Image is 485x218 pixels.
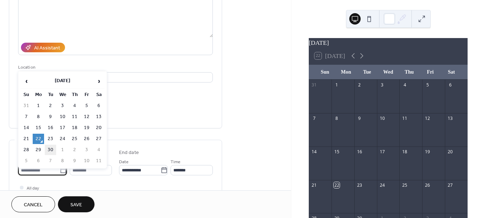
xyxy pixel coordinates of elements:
[311,149,317,155] div: 14
[447,82,453,88] div: 6
[21,134,32,144] td: 21
[356,115,362,121] div: 9
[21,145,32,155] td: 28
[379,82,385,88] div: 3
[447,115,453,121] div: 13
[24,201,43,209] span: Cancel
[425,182,431,188] div: 26
[57,123,68,133] td: 17
[33,101,44,111] td: 1
[21,123,32,133] td: 14
[45,101,56,111] td: 2
[57,145,68,155] td: 1
[57,134,68,144] td: 24
[119,149,139,156] div: End date
[18,64,211,71] div: Location
[425,82,431,88] div: 5
[420,65,441,79] div: Fri
[81,90,92,100] th: Fr
[33,123,44,133] td: 15
[45,90,56,100] th: Tu
[70,201,82,209] span: Save
[33,112,44,122] td: 8
[69,123,80,133] td: 18
[69,145,80,155] td: 2
[441,65,462,79] div: Sat
[93,90,104,100] th: Sa
[356,149,362,155] div: 16
[309,38,468,47] div: [DATE]
[314,65,335,79] div: Sun
[21,74,32,88] span: ‹
[69,112,80,122] td: 11
[356,182,362,188] div: 23
[21,112,32,122] td: 7
[334,182,340,188] div: 22
[93,112,104,122] td: 13
[447,182,453,188] div: 27
[33,74,92,89] th: [DATE]
[21,90,32,100] th: Su
[402,82,408,88] div: 4
[69,90,80,100] th: Th
[33,134,44,144] td: 22
[399,65,420,79] div: Thu
[21,43,65,52] button: AI Assistant
[81,123,92,133] td: 19
[33,90,44,100] th: Mo
[33,145,44,155] td: 29
[81,101,92,111] td: 5
[93,145,104,155] td: 4
[57,90,68,100] th: We
[57,112,68,122] td: 10
[45,123,56,133] td: 16
[11,196,55,212] button: Cancel
[425,149,431,155] div: 19
[45,156,56,166] td: 7
[69,101,80,111] td: 4
[93,101,104,111] td: 6
[69,134,80,144] td: 25
[81,134,92,144] td: 26
[447,149,453,155] div: 20
[45,134,56,144] td: 23
[33,156,44,166] td: 6
[69,156,80,166] td: 9
[93,123,104,133] td: 20
[21,101,32,111] td: 31
[379,182,385,188] div: 24
[425,115,431,121] div: 12
[311,82,317,88] div: 31
[45,112,56,122] td: 9
[81,112,92,122] td: 12
[402,149,408,155] div: 18
[21,156,32,166] td: 5
[27,185,39,192] span: All day
[171,158,180,166] span: Time
[119,158,129,166] span: Date
[356,82,362,88] div: 2
[93,74,104,88] span: ›
[57,101,68,111] td: 3
[311,115,317,121] div: 7
[379,149,385,155] div: 17
[81,145,92,155] td: 3
[379,115,385,121] div: 10
[58,196,95,212] button: Save
[402,115,408,121] div: 11
[93,156,104,166] td: 11
[334,149,340,155] div: 15
[81,156,92,166] td: 10
[57,156,68,166] td: 8
[334,115,340,121] div: 8
[357,65,378,79] div: Tue
[311,182,317,188] div: 21
[34,44,60,52] div: AI Assistant
[45,145,56,155] td: 30
[402,182,408,188] div: 25
[335,65,356,79] div: Mon
[334,82,340,88] div: 1
[93,134,104,144] td: 27
[378,65,399,79] div: Wed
